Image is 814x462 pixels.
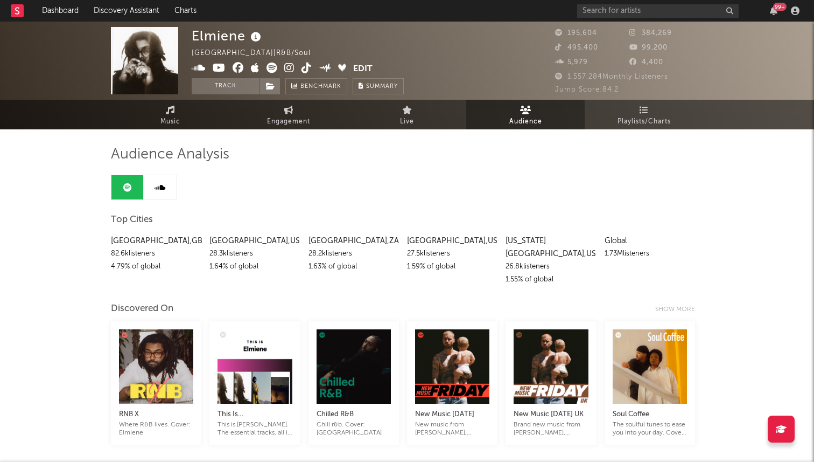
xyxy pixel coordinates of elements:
[415,408,489,421] div: New Music [DATE]
[111,235,201,247] div: [GEOGRAPHIC_DATA] , GB
[415,397,489,437] a: New Music [DATE]New music from [PERSON_NAME], [DEMOGRAPHIC_DATA][PERSON_NAME], [PERSON_NAME], [PE...
[555,86,619,93] span: Jump Score: 84.2
[229,100,348,129] a: Engagement
[613,421,687,437] div: The soulful tunes to ease you into your day. Cover: threetwenty
[111,260,201,273] div: 4.79 % of global
[300,80,341,93] span: Benchmark
[317,397,391,437] a: Chilled R&BChill r&b. Cover: [GEOGRAPHIC_DATA]
[407,247,497,260] div: 27.5k listeners
[209,247,300,260] div: 28.3k listeners
[119,408,193,421] div: RNB X
[555,73,668,80] span: 1,557,284 Monthly Listeners
[111,247,201,260] div: 82.6k listeners
[506,260,596,273] div: 26.8k listeners
[308,235,399,247] div: [GEOGRAPHIC_DATA] , ZA
[353,63,373,76] button: Edit
[514,397,588,437] a: New Music [DATE] UKBrand new music from [PERSON_NAME], [DEMOGRAPHIC_DATA][PERSON_NAME], [PERSON_N...
[509,115,542,128] span: Audience
[111,213,153,226] span: Top Cities
[348,100,466,129] a: Live
[613,408,687,421] div: Soul Coffee
[285,78,347,94] a: Benchmark
[192,27,264,45] div: Elmiene
[366,84,398,89] span: Summary
[577,4,739,18] input: Search for artists
[308,260,399,273] div: 1.63 % of global
[506,273,596,286] div: 1.55 % of global
[629,59,663,66] span: 4,400
[119,421,193,437] div: Where R&B lives. Cover: Elmiene
[217,421,292,437] div: This is [PERSON_NAME]. The essential tracks, all in one playlist.
[209,235,300,247] div: [GEOGRAPHIC_DATA] , US
[415,421,489,437] div: New music from [PERSON_NAME], [DEMOGRAPHIC_DATA][PERSON_NAME], [PERSON_NAME], [PERSON_NAME], [PER...
[407,235,497,247] div: [GEOGRAPHIC_DATA] , US
[555,59,588,66] span: 5,979
[317,408,391,421] div: Chilled R&B
[160,115,180,128] span: Music
[655,303,703,316] div: Show more
[555,30,597,37] span: 195,604
[217,408,292,421] div: This Is [PERSON_NAME]
[317,421,391,437] div: Chill r&b. Cover: [GEOGRAPHIC_DATA]
[555,44,598,51] span: 495,400
[617,115,671,128] span: Playlists/Charts
[605,247,695,260] div: 1.73M listeners
[217,397,292,437] a: This Is [PERSON_NAME]This is [PERSON_NAME]. The essential tracks, all in one playlist.
[629,44,668,51] span: 99,200
[353,78,404,94] button: Summary
[770,6,777,15] button: 99+
[209,260,300,273] div: 1.64 % of global
[514,408,588,421] div: New Music [DATE] UK
[605,235,695,247] div: Global
[267,115,310,128] span: Engagement
[111,302,173,315] div: Discovered On
[506,235,596,260] div: [US_STATE][GEOGRAPHIC_DATA] , US
[629,30,672,37] span: 384,269
[407,260,497,273] div: 1.59 % of global
[613,397,687,437] a: Soul CoffeeThe soulful tunes to ease you into your day. Cover: threetwenty
[192,47,323,60] div: [GEOGRAPHIC_DATA] | R&B/Soul
[192,78,259,94] button: Track
[466,100,585,129] a: Audience
[400,115,414,128] span: Live
[111,100,229,129] a: Music
[119,397,193,437] a: RNB XWhere R&B lives. Cover: Elmiene
[308,247,399,260] div: 28.2k listeners
[514,421,588,437] div: Brand new music from [PERSON_NAME], [DEMOGRAPHIC_DATA][PERSON_NAME], [PERSON_NAME] and more!
[111,148,229,161] span: Audience Analysis
[585,100,703,129] a: Playlists/Charts
[773,3,787,11] div: 99 +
